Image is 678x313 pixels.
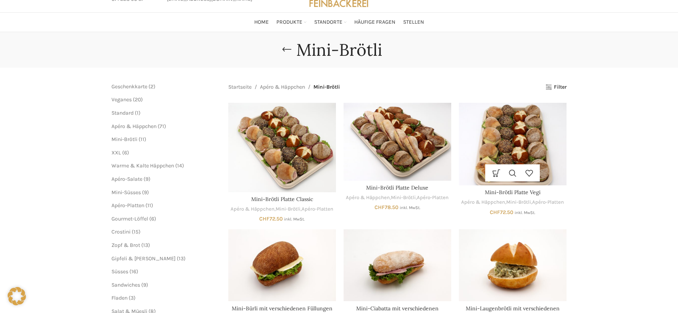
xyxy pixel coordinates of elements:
a: Mini-Brötli Platte Classic [228,103,336,192]
div: , , [344,194,451,201]
span: 2 [150,83,153,90]
a: Apéro & Häppchen [260,83,305,91]
bdi: 72.50 [490,209,513,216]
nav: Breadcrumb [228,83,340,91]
span: 1 [137,110,139,116]
a: Crostini [111,229,131,235]
span: 9 [145,176,149,182]
a: Süsses [111,268,128,275]
a: Mini-Brötli Platte Vegi [459,103,567,185]
h1: Mini-Brötli [296,40,382,60]
a: Mini-Ciabatta mit verschiedenen Füllungen [344,229,451,301]
a: Mini-Brötli [111,136,137,143]
span: 9 [144,189,147,196]
a: Mini-Bürli mit verschiedenen Füllungen [228,229,336,301]
a: Veganes [111,96,132,103]
span: 9 [143,282,146,288]
a: Go back [277,42,296,57]
a: Sandwiches [111,282,140,288]
a: Apéro & Häppchen [231,206,274,213]
a: Zopf & Brot [111,242,140,248]
a: Apéro & Häppchen [111,123,157,130]
span: Häufige Fragen [354,19,395,26]
span: 14 [177,162,182,169]
a: Schnellansicht [504,164,521,182]
span: Mini-Brötli [313,83,340,91]
span: Produkte [276,19,302,26]
span: 16 [131,268,136,275]
a: Mini-Brötli [391,194,416,201]
a: Apéro & Häppchen [461,199,505,206]
a: Apéro-Platten [532,199,564,206]
div: , , [459,199,567,206]
span: Standorte [314,19,342,26]
a: Mini-Bürli mit verschiedenen Füllungen [232,305,333,312]
a: Apéro-Platten [302,206,333,213]
span: 11 [147,202,151,209]
span: Stellen [403,19,424,26]
span: 20 [135,96,141,103]
a: Fladen [111,295,128,301]
small: inkl. MwSt. [284,217,305,222]
a: Geschenkkarte [111,83,147,90]
a: Standard [111,110,134,116]
span: CHF [259,216,270,222]
a: Apéro-Salate [111,176,142,182]
span: 15 [134,229,139,235]
span: CHF [490,209,500,216]
a: Mini-Brötli Platte Deluxe [366,184,428,191]
div: Main navigation [108,15,570,30]
a: Mini-Brötli Platte Vegi [485,189,541,196]
a: Warme & Kalte Häppchen [111,162,174,169]
a: Standorte [314,15,347,30]
span: 6 [151,216,154,222]
a: Apéro-Platten [111,202,144,209]
a: Home [254,15,269,30]
a: Gipfeli & [PERSON_NAME] [111,255,176,262]
a: Mini-Brötli Platte Deluxe [344,103,451,180]
a: Produkte [276,15,307,30]
span: 71 [160,123,164,130]
span: CHF [375,204,385,211]
a: In den Warenkorb legen: „Mini-Brötli Platte Vegi“ [488,164,504,182]
small: inkl. MwSt. [515,210,535,215]
a: Gourmet-Löffel [111,216,148,222]
a: Mini-Brötli [506,199,531,206]
a: Häufige Fragen [354,15,395,30]
small: inkl. MwSt. [400,205,420,210]
a: Mini-Brötli [276,206,300,213]
a: Mini-Laugenbrötli mit verschiedenen Füllungen [459,229,567,301]
span: 11 [140,136,144,143]
span: 3 [131,295,134,301]
span: 6 [124,149,127,156]
a: Filter [546,84,567,91]
bdi: 72.50 [259,216,283,222]
div: , , [228,206,336,213]
a: Apéro & Häppchen [346,194,390,201]
bdi: 78.50 [375,204,399,211]
a: Mini-Brötli Platte Classic [251,196,313,203]
span: 13 [143,242,148,248]
a: XXL [111,149,121,156]
a: Mini-Süsses [111,189,141,196]
a: Startseite [228,83,252,91]
a: Stellen [403,15,424,30]
span: 13 [179,255,184,262]
span: Home [254,19,269,26]
a: Apéro-Platten [417,194,449,201]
